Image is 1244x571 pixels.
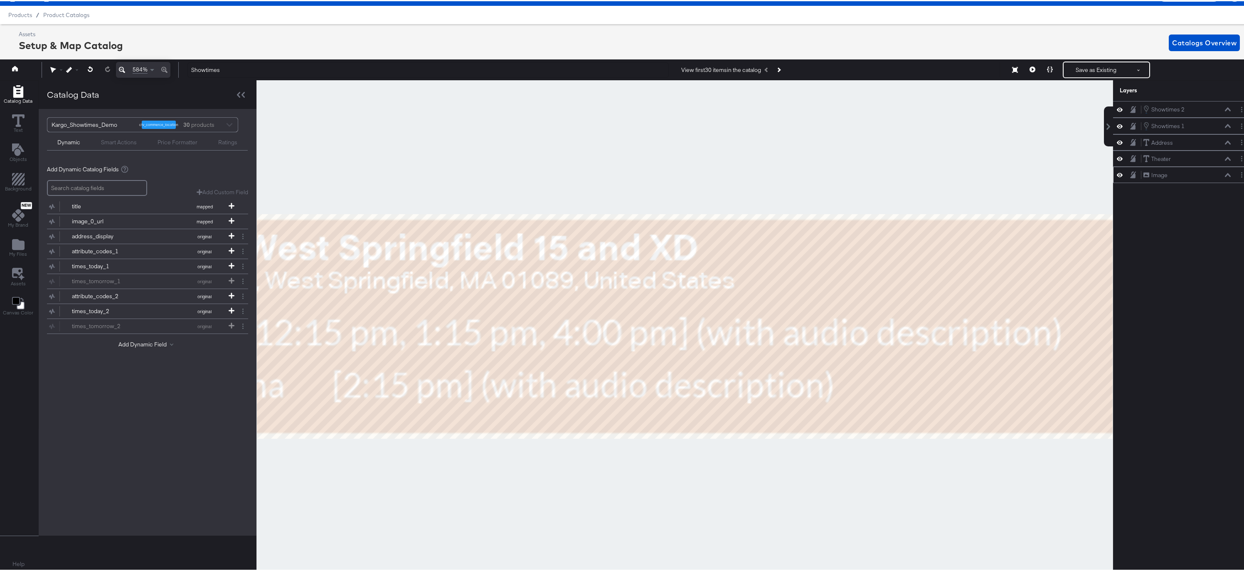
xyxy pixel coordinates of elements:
div: Catalog Data [47,87,99,99]
span: My Files [9,250,27,256]
span: Catalog Data [4,96,32,103]
span: Objects [10,155,27,161]
div: products [182,116,207,131]
div: times_today_2 [72,306,132,314]
button: Assets [6,264,31,288]
div: View first 30 items in the catalog [681,65,761,73]
span: original [182,262,227,268]
span: 584% [133,64,148,72]
div: image_0_urlmapped [47,213,248,227]
span: Products [8,10,32,17]
div: ctv_commerce_location [142,119,176,128]
span: original [182,232,227,238]
button: Add Custom Field [197,187,248,195]
div: Theater [1151,154,1171,162]
span: original [182,307,227,313]
span: original [182,247,227,253]
span: Background [5,184,32,191]
span: mapped [182,218,227,223]
button: Showtimes 2 [1143,104,1185,113]
div: times_today_1 [72,261,132,269]
button: NewMy Brand [3,199,33,230]
div: Showtimes 2 [1151,104,1185,112]
div: Dynamic [57,137,80,145]
button: Next Product [773,61,784,76]
strong: 30 [182,116,191,131]
div: Showtimes 1 [1151,121,1185,129]
div: address_displayoriginal [47,228,248,242]
button: times_today_2original [47,303,238,317]
div: Assets [19,29,123,37]
button: Theater [1143,153,1171,162]
span: original [182,292,227,298]
span: mapped [182,203,227,208]
button: Save as Existing [1064,61,1128,76]
div: times_tomorrow_2original [47,318,248,332]
button: attribute_codes_2original [47,288,238,302]
div: Layers [1120,85,1205,93]
button: Image [1143,170,1168,178]
div: attribute_codes_2 [72,291,132,299]
div: Kargo_Showtimes_Demo [52,116,135,131]
span: New [21,202,32,207]
div: times_today_2original [47,303,248,317]
input: Search catalog fields [47,179,147,195]
span: Text [14,126,23,132]
button: address_displayoriginal [47,228,238,242]
span: / [32,10,43,17]
div: Smart Actions [101,137,137,145]
div: image_0_url [72,216,132,224]
div: titlemapped [47,198,248,213]
div: Image [1151,170,1168,178]
span: Canvas Color [3,308,33,315]
div: Price Formatter [158,137,197,145]
button: Address [1143,137,1173,146]
button: attribute_codes_1original [47,243,238,257]
div: times_today_1original [47,258,248,272]
span: Catalogs Overview [1172,36,1237,47]
div: attribute_codes_1 [72,246,132,254]
span: My Brand [8,220,28,227]
div: Address [1151,138,1173,146]
div: address_display [72,231,132,239]
button: Showtimes 1 [1143,120,1185,129]
button: titlemapped [47,198,238,213]
button: Add Text [5,141,32,164]
button: Add Files [4,235,32,259]
button: image_0_urlmapped [47,213,238,227]
a: Product Catalogs [43,10,89,17]
div: times_tomorrow_1original [47,273,248,287]
button: Help [7,556,30,571]
div: title [72,201,132,209]
button: Text [7,111,30,135]
span: Assets [11,279,26,286]
button: times_today_1original [47,258,238,272]
div: Setup & Map Catalog [19,37,123,51]
span: Add Dynamic Catalog Fields [47,164,119,172]
div: attribute_codes_1original [47,243,248,257]
div: attribute_codes_2original [47,288,248,302]
a: Help [12,559,25,567]
button: Catalogs Overview [1169,33,1240,50]
button: Add Dynamic Field [118,339,177,347]
div: Ratings [218,137,237,145]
